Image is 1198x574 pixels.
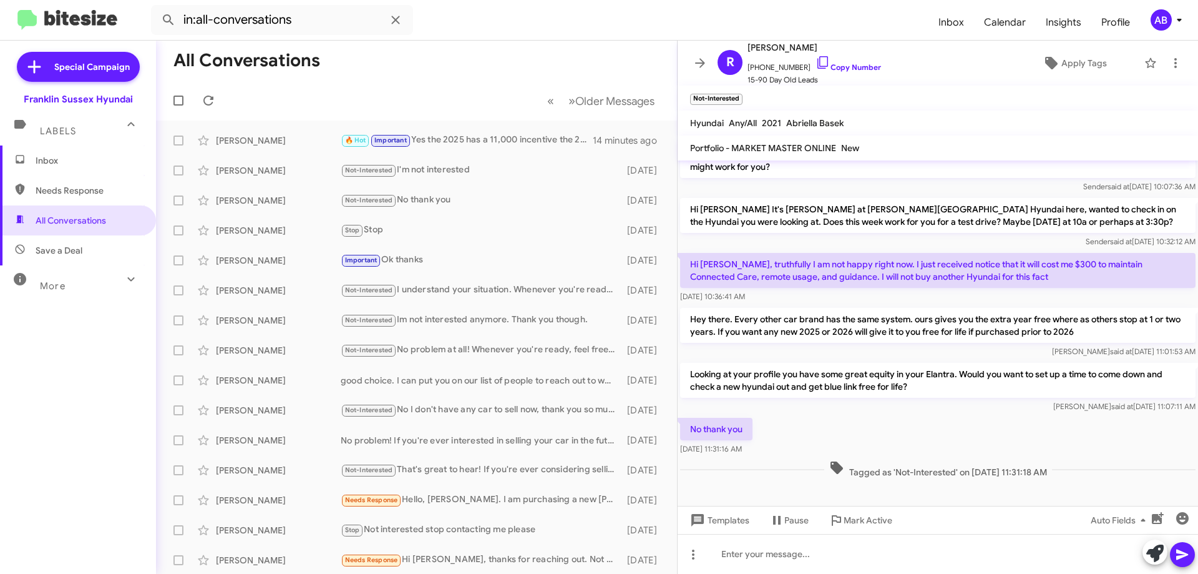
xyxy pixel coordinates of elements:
[928,4,974,41] span: Inbox
[621,404,667,417] div: [DATE]
[1086,237,1196,246] span: Sender [DATE] 10:32:12 AM
[345,496,398,504] span: Needs Response
[216,284,341,297] div: [PERSON_NAME]
[762,117,781,129] span: 2021
[216,524,341,537] div: [PERSON_NAME]
[345,346,393,354] span: Not-Interested
[216,494,341,507] div: [PERSON_NAME]
[680,253,1196,288] p: Hi [PERSON_NAME], truthfully I am not happy right now. I just received notice that it will cost m...
[690,117,724,129] span: Hyundai
[1083,182,1196,191] span: Sender [DATE] 10:07:36 AM
[341,283,621,297] div: I understand your situation. Whenever you're ready to sell your Elantra, we’d love to discuss it ...
[216,404,341,417] div: [PERSON_NAME]
[729,117,757,129] span: Any/All
[216,464,341,477] div: [PERSON_NAME]
[575,94,655,108] span: Older Messages
[621,374,667,387] div: [DATE]
[1091,509,1151,532] span: Auto Fields
[341,223,621,237] div: Stop
[216,554,341,567] div: [PERSON_NAME]
[680,418,752,440] p: No thank you
[540,88,562,114] button: Previous
[824,460,1052,478] span: Tagged as 'Not-Interested' on [DATE] 11:31:18 AM
[726,52,734,72] span: R
[748,40,881,55] span: [PERSON_NAME]
[24,93,133,106] div: Franklin Sussex Hyundai
[621,254,667,267] div: [DATE]
[1061,52,1107,74] span: Apply Tags
[341,133,593,147] div: Yes the 2025 has a 11,000 incentive the 2026 hasn't been released or built yet so I'm unsure why ...
[1052,347,1196,356] span: [PERSON_NAME] [DATE] 11:01:53 AM
[36,154,142,167] span: Inbox
[341,374,621,387] div: good choice. I can put you on our list of people to reach out to when they hit the lot by the end...
[36,214,106,227] span: All Conversations
[621,524,667,537] div: [DATE]
[341,343,621,357] div: No problem at all! Whenever you're ready, feel free to reach out. We're here to help when the tim...
[621,284,667,297] div: [DATE]
[216,374,341,387] div: [PERSON_NAME]
[1036,4,1091,41] a: Insights
[345,466,393,474] span: Not-Interested
[568,93,575,109] span: »
[341,253,621,267] div: Ok thanks
[680,198,1196,233] p: Hi [PERSON_NAME] It's [PERSON_NAME] at [PERSON_NAME][GEOGRAPHIC_DATA] Hyundai here, wanted to che...
[216,254,341,267] div: [PERSON_NAME]
[341,523,621,537] div: Not interested stop contacting me please
[1108,182,1129,191] span: said at
[345,286,393,294] span: Not-Interested
[36,184,142,197] span: Needs Response
[345,526,360,534] span: Stop
[621,494,667,507] div: [DATE]
[341,193,621,207] div: No thank you
[173,51,320,71] h1: All Conversations
[345,226,360,234] span: Stop
[974,4,1036,41] a: Calendar
[621,554,667,567] div: [DATE]
[748,74,881,86] span: 15-90 Day Old Leads
[784,509,809,532] span: Pause
[1081,509,1161,532] button: Auto Fields
[345,406,393,414] span: Not-Interested
[374,136,407,144] span: Important
[36,244,82,257] span: Save a Deal
[759,509,819,532] button: Pause
[216,164,341,177] div: [PERSON_NAME]
[341,163,621,177] div: I'm not interested
[345,256,377,264] span: Important
[680,444,742,453] span: [DATE] 11:31:16 AM
[1091,4,1140,41] a: Profile
[540,88,662,114] nav: Page navigation example
[341,434,621,447] div: No problem! If you're ever interested in selling your car in the future, feel free to reach out. ...
[688,509,749,532] span: Templates
[841,142,859,154] span: New
[844,509,892,532] span: Mark Active
[621,224,667,237] div: [DATE]
[345,316,393,324] span: Not-Interested
[621,314,667,327] div: [DATE]
[345,166,393,174] span: Not-Interested
[1110,347,1132,356] span: said at
[1110,237,1132,246] span: said at
[621,464,667,477] div: [DATE]
[819,509,902,532] button: Mark Active
[593,134,667,147] div: 14 minutes ago
[341,403,621,417] div: No I don't have any car to sell now, thank you so much! If anything needed will stop by
[151,5,413,35] input: Search
[621,344,667,357] div: [DATE]
[816,62,881,72] a: Copy Number
[341,493,621,507] div: Hello, [PERSON_NAME]. I am purchasing a new [PERSON_NAME] SE, 2025. Would you share its price (wh...
[1140,9,1184,31] button: AB
[680,292,745,301] span: [DATE] 10:36:41 AM
[216,134,341,147] div: [PERSON_NAME]
[678,509,759,532] button: Templates
[54,61,130,73] span: Special Campaign
[1010,52,1138,74] button: Apply Tags
[40,280,66,292] span: More
[1053,402,1196,411] span: [PERSON_NAME] [DATE] 11:07:11 AM
[341,553,621,567] div: Hi [PERSON_NAME], thanks for reaching out. Not seriously looking at the moment, just starting to ...
[561,88,662,114] button: Next
[680,308,1196,343] p: Hey there. Every other car brand has the same system. ours gives you the extra year free where as...
[786,117,844,129] span: Abriella Basek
